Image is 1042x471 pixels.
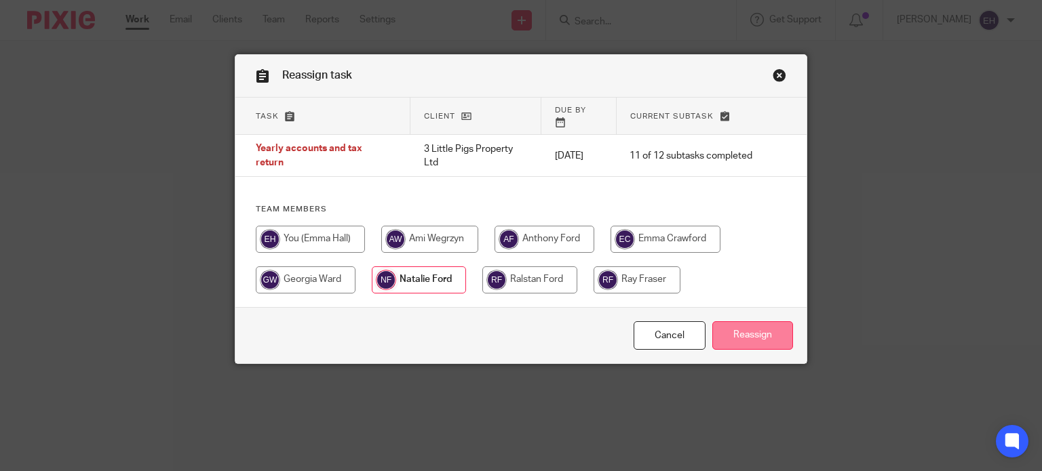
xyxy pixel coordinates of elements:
[256,144,362,168] span: Yearly accounts and tax return
[634,321,706,350] a: Close this dialog window
[424,112,455,120] span: Client
[424,142,528,170] p: 3 Little Pigs Property Ltd
[630,112,714,120] span: Current subtask
[712,321,793,350] input: Reassign
[282,70,352,81] span: Reassign task
[616,135,766,177] td: 11 of 12 subtasks completed
[256,112,279,120] span: Task
[256,204,787,215] h4: Team members
[773,68,786,87] a: Close this dialog window
[555,149,603,163] p: [DATE]
[555,106,586,114] span: Due by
